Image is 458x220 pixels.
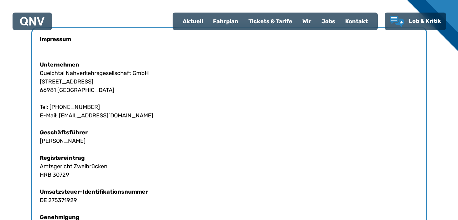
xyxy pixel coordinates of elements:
[40,154,419,162] h4: Registereintrag
[40,35,419,44] h4: Impressum
[409,18,441,24] span: Lob & Kritik
[340,13,373,30] a: Kontakt
[40,61,419,69] h4: Unternehmen
[297,13,316,30] a: Wir
[20,15,44,28] a: QNV Logo
[390,16,441,27] a: Lob & Kritik
[243,13,297,30] a: Tickets & Tarife
[208,13,243,30] a: Fahrplan
[178,13,208,30] a: Aktuell
[316,13,340,30] a: Jobs
[20,17,44,26] img: QNV Logo
[40,188,419,196] h4: Umsatzsteuer-Identifikationsnummer
[40,128,419,137] h4: Geschäftsführer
